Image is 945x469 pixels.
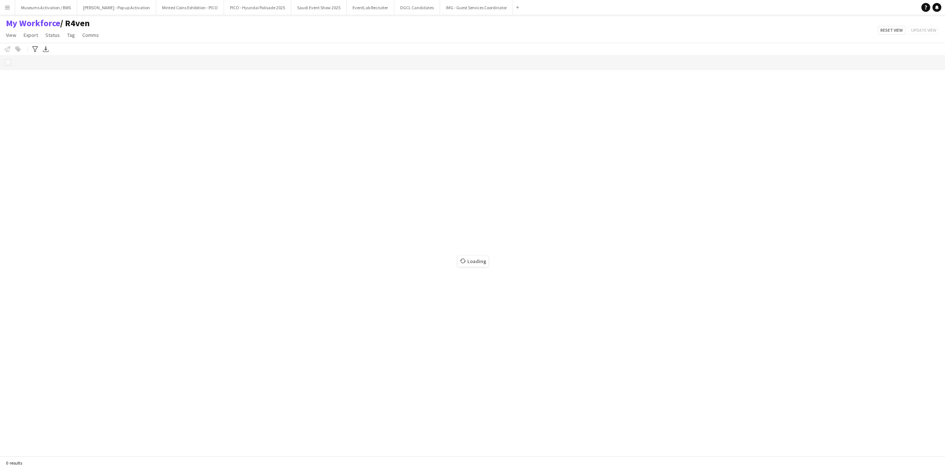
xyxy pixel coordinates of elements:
[24,32,38,38] span: Export
[31,45,39,54] app-action-btn: Advanced filters
[156,0,224,15] button: Minted Coins Exhibition - PICO
[394,0,440,15] button: DGCL Candidates
[21,30,41,40] a: Export
[291,0,347,15] button: Saudi Event Show 2025
[878,26,906,35] button: Reset view
[60,18,90,29] span: R4ven
[6,18,60,29] a: My Workforce
[15,0,77,15] button: Museums Activation / BWS
[82,32,99,38] span: Comms
[77,0,156,15] button: [PERSON_NAME] - Pop up Activation
[440,0,513,15] button: IMG - Guest Services Coordinator
[45,32,60,38] span: Status
[458,256,488,267] span: Loading
[3,30,19,40] a: View
[79,30,102,40] a: Comms
[224,0,291,15] button: PICO - Hyundai Palisade 2025
[42,30,63,40] a: Status
[64,30,78,40] a: Tag
[41,45,50,54] app-action-btn: Export XLSX
[6,32,16,38] span: View
[347,0,394,15] button: EventLab Recruiter
[67,32,75,38] span: Tag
